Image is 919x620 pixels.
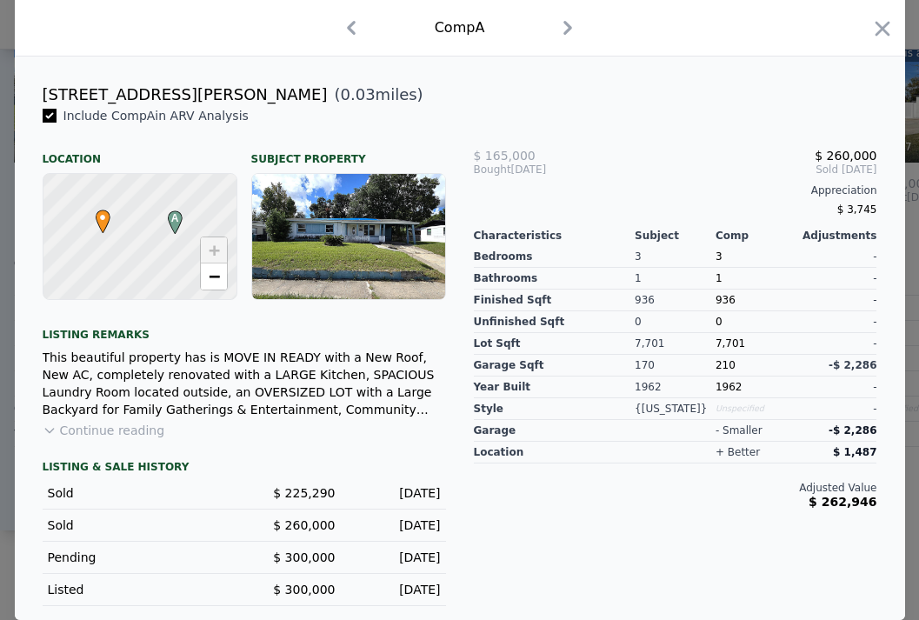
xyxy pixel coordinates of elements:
div: 1 [716,268,796,290]
div: Subject Property [251,138,446,166]
div: Pending [48,549,230,566]
div: Sold [48,484,230,502]
span: -$ 2,286 [829,359,876,371]
span: 0.03 [341,85,376,103]
div: Finished Sqft [474,290,636,311]
div: - [796,311,877,333]
a: Zoom in [201,237,227,263]
div: - smaller [716,423,763,437]
span: -$ 2,286 [829,424,876,437]
div: A [163,210,174,221]
div: - [796,377,877,398]
div: 936 [635,290,716,311]
div: Sold [48,517,230,534]
span: 210 [716,359,736,371]
div: Year Built [474,377,636,398]
div: Comp [716,229,796,243]
div: Adjustments [796,229,877,243]
span: 0 [716,316,723,328]
div: 7,701 [635,333,716,355]
div: Location [43,138,237,166]
span: ( miles) [328,83,423,107]
div: Comp A [435,17,485,38]
span: $ 225,290 [273,486,335,500]
span: • [91,204,115,230]
div: 3 [635,246,716,268]
div: [DATE] [350,549,441,566]
div: Subject [635,229,716,243]
div: LISTING & SALE HISTORY [43,460,446,477]
div: - [796,290,877,311]
span: 3 [716,250,723,263]
span: $ 262,946 [809,495,876,509]
div: [STREET_ADDRESS][PERSON_NAME] [43,83,328,107]
div: Bathrooms [474,268,636,290]
div: 0 [635,311,716,333]
div: • [91,210,102,220]
div: 1962 [635,377,716,398]
div: Appreciation [474,183,877,197]
div: - [796,398,877,420]
div: Lot Sqft [474,333,636,355]
div: Style [474,398,636,420]
a: Zoom out [201,263,227,290]
div: [DATE] [350,581,441,598]
span: $ 165,000 [474,149,536,163]
div: Unspecified [716,398,796,420]
div: + better [716,445,760,459]
span: 7,701 [716,337,745,350]
div: {[US_STATE]} [635,398,716,420]
span: − [208,265,219,287]
div: garage [474,420,636,442]
button: Continue reading [43,422,165,439]
div: Characteristics [474,229,636,243]
div: Adjusted Value [474,481,877,495]
span: 936 [716,294,736,306]
div: 1962 [716,377,796,398]
span: $ 260,000 [273,518,335,532]
div: [DATE] [474,163,609,177]
div: Bedrooms [474,246,636,268]
div: Unfinished Sqft [474,311,636,333]
div: This beautiful property has is MOVE IN READY with a New Roof, New AC, completely renovated with a... [43,349,446,418]
div: location [474,442,636,463]
span: + [208,239,219,261]
span: $ 300,000 [273,583,335,597]
div: [DATE] [350,484,441,502]
div: - [796,268,877,290]
div: Listing remarks [43,314,446,342]
div: Garage Sqft [474,355,636,377]
span: Sold [DATE] [608,163,876,177]
div: - [796,246,877,268]
span: $ 3,745 [837,203,877,216]
div: - [796,333,877,355]
span: $ 300,000 [273,550,335,564]
span: $ 1,487 [833,446,876,458]
span: A [163,210,187,226]
div: Listed [48,581,230,598]
div: 170 [635,355,716,377]
span: $ 260,000 [815,149,876,163]
div: 1 [635,268,716,290]
span: Include Comp A in ARV Analysis [57,109,256,123]
span: Bought [474,163,511,177]
div: [DATE] [350,517,441,534]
